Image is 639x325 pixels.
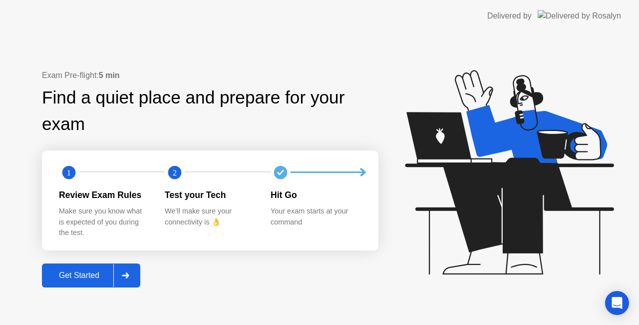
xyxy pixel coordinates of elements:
[271,206,360,227] div: Your exam starts at your command
[59,206,149,238] div: Make sure you know what is expected of you during the test.
[42,84,378,137] div: Find a quiet place and prepare for your exam
[173,167,177,177] text: 2
[538,10,621,21] img: Delivered by Rosalyn
[59,188,149,201] div: Review Exam Rules
[165,206,255,227] div: We’ll make sure your connectivity is 👌
[165,188,255,201] div: Test your Tech
[271,188,360,201] div: Hit Go
[42,69,378,81] div: Exam Pre-flight:
[67,167,71,177] text: 1
[605,291,629,315] div: Open Intercom Messenger
[45,271,113,280] div: Get Started
[487,10,532,22] div: Delivered by
[42,263,140,287] button: Get Started
[99,71,120,79] b: 5 min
